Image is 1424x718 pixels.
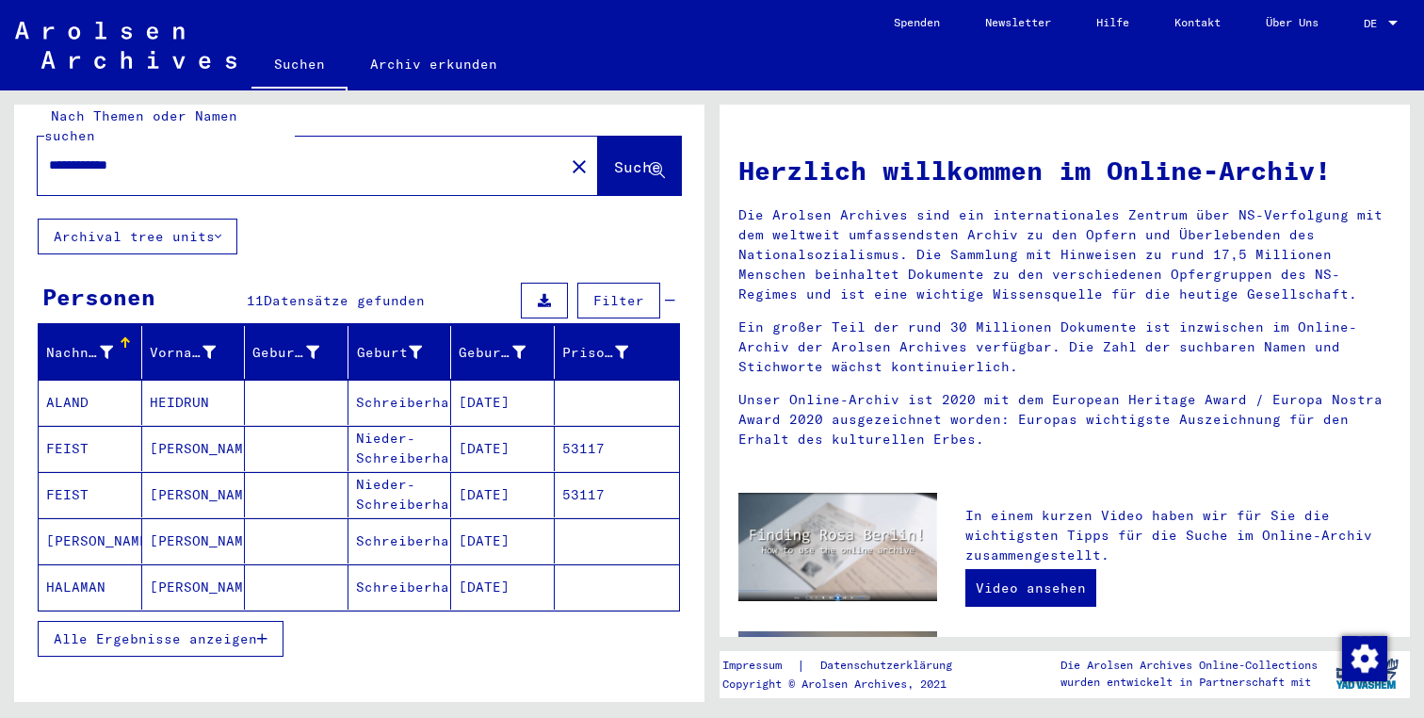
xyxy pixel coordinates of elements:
[568,155,591,178] mat-icon: close
[348,472,452,517] mat-cell: Nieder-Schreiberhau
[451,326,555,379] mat-header-cell: Geburtsdatum
[738,151,1391,190] h1: Herzlich willkommen im Online-Archiv!
[451,472,555,517] mat-cell: [DATE]
[39,564,142,610] mat-cell: HALAMAN
[598,137,681,195] button: Suche
[451,426,555,471] mat-cell: [DATE]
[451,564,555,610] mat-cell: [DATE]
[39,518,142,563] mat-cell: [PERSON_NAME]
[555,426,680,471] mat-cell: 53117
[42,280,155,314] div: Personen
[142,472,246,517] mat-cell: [PERSON_NAME]
[593,292,644,309] span: Filter
[39,326,142,379] mat-header-cell: Nachname
[251,41,348,90] a: Suchen
[348,41,520,87] a: Archiv erkunden
[142,326,246,379] mat-header-cell: Vorname
[54,630,257,647] span: Alle Ergebnisse anzeigen
[46,343,113,363] div: Nachname
[451,518,555,563] mat-cell: [DATE]
[451,380,555,425] mat-cell: [DATE]
[38,219,237,254] button: Archival tree units
[44,107,237,144] mat-label: Nach Themen oder Namen suchen
[562,337,657,367] div: Prisoner #
[247,292,264,309] span: 11
[356,337,451,367] div: Geburt‏
[142,518,246,563] mat-cell: [PERSON_NAME]
[252,337,348,367] div: Geburtsname
[348,426,452,471] mat-cell: Nieder-Schreiberhau
[555,326,680,379] mat-header-cell: Prisoner #
[738,390,1391,449] p: Unser Online-Archiv ist 2020 mit dem European Heritage Award / Europa Nostra Award 2020 ausgezeic...
[555,472,680,517] mat-cell: 53117
[1060,657,1318,674] p: Die Arolsen Archives Online-Collections
[722,676,975,693] p: Copyright © Arolsen Archives, 2021
[142,564,246,610] mat-cell: [PERSON_NAME]
[348,380,452,425] mat-cell: Schreiberhau
[142,380,246,425] mat-cell: HEIDRUN
[459,337,554,367] div: Geburtsdatum
[722,656,797,676] a: Impressum
[577,283,660,318] button: Filter
[614,157,661,176] span: Suche
[738,493,937,601] img: video.jpg
[264,292,425,309] span: Datensätze gefunden
[245,326,348,379] mat-header-cell: Geburtsname
[738,318,1391,377] p: Ein großer Teil der rund 30 Millionen Dokumente ist inzwischen im Online-Archiv der Arolsen Archi...
[562,343,629,363] div: Prisoner #
[15,22,236,69] img: Arolsen_neg.svg
[1332,650,1402,697] img: yv_logo.png
[39,380,142,425] mat-cell: ALAND
[1060,674,1318,691] p: wurden entwickelt in Partnerschaft mit
[560,147,598,185] button: Clear
[38,621,283,657] button: Alle Ergebnisse anzeigen
[39,426,142,471] mat-cell: FEIST
[459,343,526,363] div: Geburtsdatum
[348,518,452,563] mat-cell: Schreiberhau
[1341,635,1386,680] div: Zustimmung ändern
[738,205,1391,304] p: Die Arolsen Archives sind ein internationales Zentrum über NS-Verfolgung mit dem weltweit umfasse...
[348,564,452,610] mat-cell: Schreiberhau/Riesea
[1342,636,1387,681] img: Zustimmung ändern
[965,569,1096,607] a: Video ansehen
[722,656,975,676] div: |
[150,337,245,367] div: Vorname
[1364,17,1384,30] span: DE
[252,343,319,363] div: Geburtsname
[39,472,142,517] mat-cell: FEIST
[805,656,975,676] a: Datenschutzerklärung
[150,343,217,363] div: Vorname
[142,426,246,471] mat-cell: [PERSON_NAME]
[965,506,1391,565] p: In einem kurzen Video haben wir für Sie die wichtigsten Tipps für die Suche im Online-Archiv zusa...
[356,343,423,363] div: Geburt‏
[348,326,452,379] mat-header-cell: Geburt‏
[46,337,141,367] div: Nachname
